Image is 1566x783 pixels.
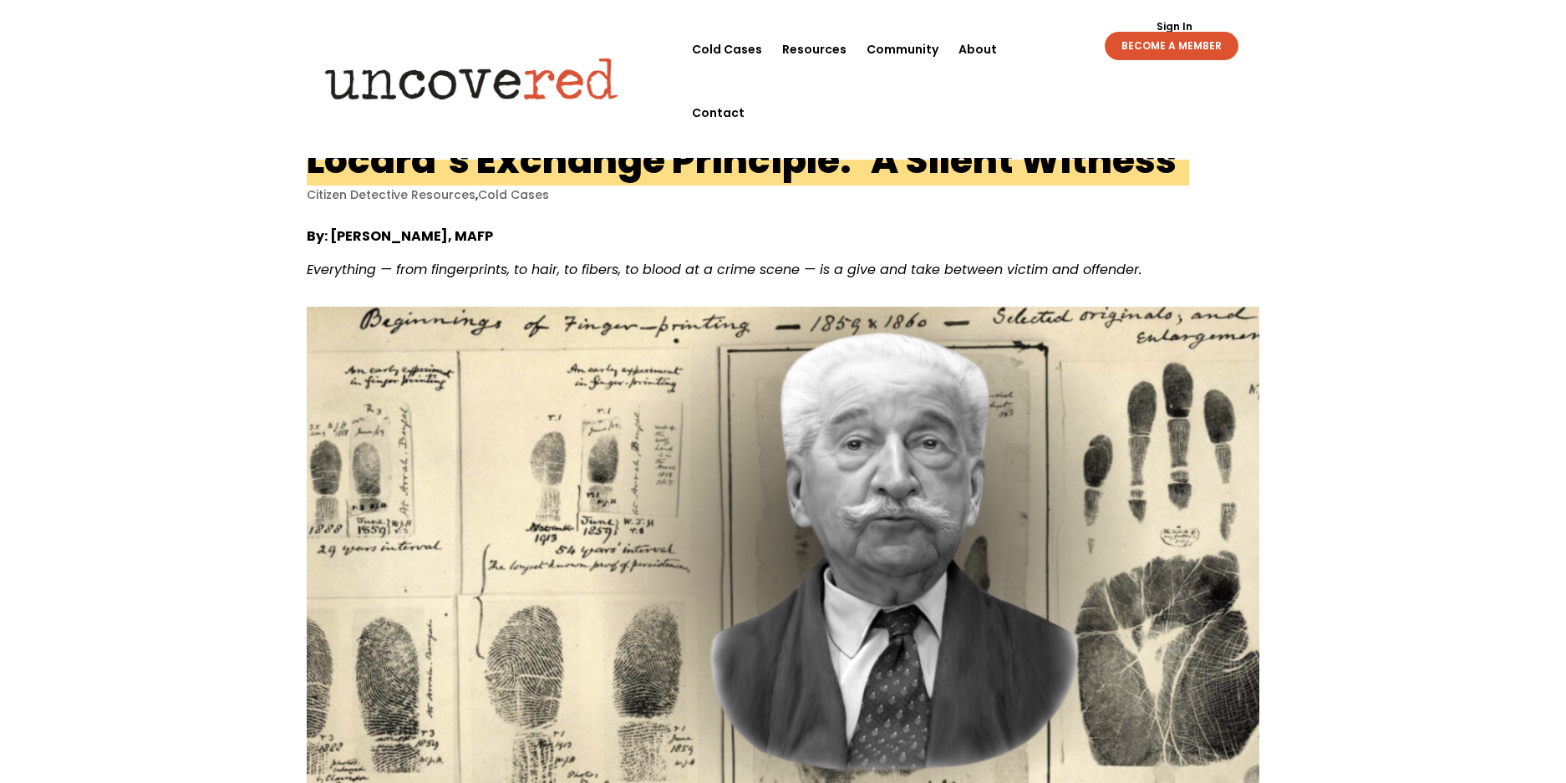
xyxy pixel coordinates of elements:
[692,18,762,81] a: Cold Cases
[782,18,847,81] a: Resources
[478,186,549,203] a: Cold Cases
[1105,32,1238,60] a: BECOME A MEMBER
[307,260,1141,279] span: Everything — from fingerprints, to hair, to fibers, to blood at a crime scene — is a give and tak...
[307,187,1259,203] p: ,
[867,18,938,81] a: Community
[307,186,475,203] a: Citizen Detective Resources
[307,307,1259,783] img: LocardFinal
[311,46,633,111] img: Uncovered logo
[958,18,997,81] a: About
[692,81,745,145] a: Contact
[307,135,1189,186] h1: Locard’s Exchange Principle: ‘A Silent Witness’
[307,226,493,246] strong: By: [PERSON_NAME], MAFP
[1147,22,1202,32] a: Sign In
